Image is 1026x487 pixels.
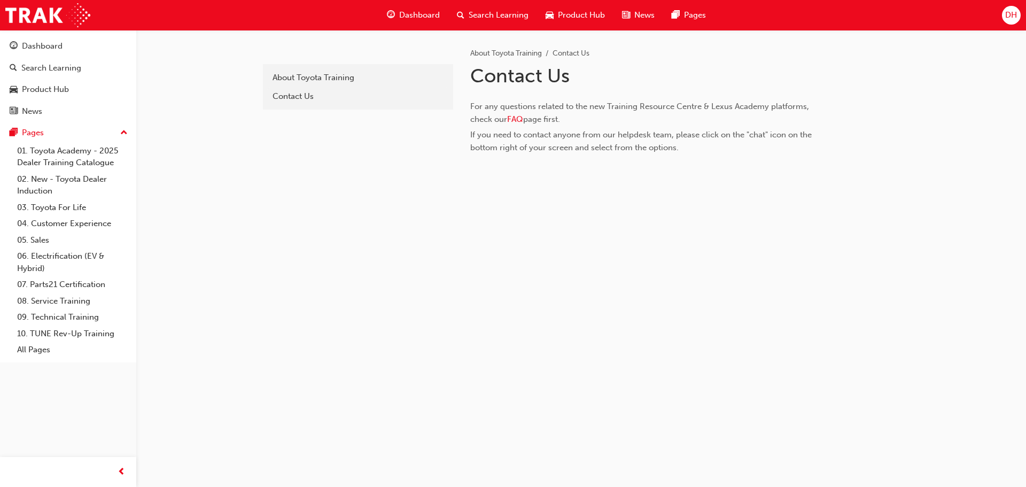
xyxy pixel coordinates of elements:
a: Search Learning [4,58,132,78]
span: pages-icon [672,9,680,22]
span: guage-icon [10,42,18,51]
a: 06. Electrification (EV & Hybrid) [13,248,132,276]
a: news-iconNews [613,4,663,26]
span: Search Learning [469,9,528,21]
a: All Pages [13,342,132,358]
a: 10. TUNE Rev-Up Training [13,326,132,342]
a: 09. Technical Training [13,309,132,326]
a: 03. Toyota For Life [13,199,132,216]
span: pages-icon [10,128,18,138]
button: Pages [4,123,132,143]
a: search-iconSearch Learning [448,4,537,26]
a: About Toyota Training [267,68,449,87]
span: Dashboard [399,9,440,21]
a: 07. Parts21 Certification [13,276,132,293]
span: News [634,9,655,21]
span: car-icon [546,9,554,22]
a: News [4,102,132,121]
iframe: Intercom live chat [990,451,1015,476]
a: 01. Toyota Academy - 2025 Dealer Training Catalogue [13,143,132,171]
a: 08. Service Training [13,293,132,310]
span: page first. If you need to contact anyone from our helpdesk team, please click on the "chat" icon... [470,114,891,152]
button: DashboardSearch LearningProduct HubNews [4,34,132,123]
a: FAQ [507,114,523,124]
span: up-icon [120,126,128,140]
a: car-iconProduct Hub [537,4,613,26]
span: guage-icon [387,9,395,22]
div: Dashboard [22,40,63,52]
span: Pages [684,9,706,21]
a: 05. Sales [13,232,132,249]
a: Contact Us [267,87,449,106]
span: search-icon [10,64,17,73]
div: Contact Us [273,90,444,103]
span: car-icon [10,85,18,95]
span: prev-icon [118,466,126,479]
a: 04. Customer Experience [13,215,132,232]
a: Product Hub [4,80,132,99]
a: 02. New - Toyota Dealer Induction [13,171,132,199]
a: pages-iconPages [663,4,714,26]
span: news-icon [622,9,630,22]
div: News [22,105,42,118]
a: guage-iconDashboard [378,4,448,26]
span: news-icon [10,107,18,117]
button: DH [1002,6,1021,25]
a: About Toyota Training [470,49,542,58]
div: Search Learning [21,62,81,74]
div: Product Hub [22,83,69,96]
h1: Contact Us [470,64,821,88]
img: Trak [5,3,90,27]
span: Product Hub [558,9,605,21]
span: DH [1005,9,1017,21]
li: Contact Us [553,48,589,60]
a: Dashboard [4,36,132,56]
div: Pages [22,127,44,139]
div: About Toyota Training [273,72,444,84]
span: search-icon [457,9,464,22]
span: For any questions related to the new Training Resource Centre & Lexus Academy platforms, check our [470,102,811,124]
